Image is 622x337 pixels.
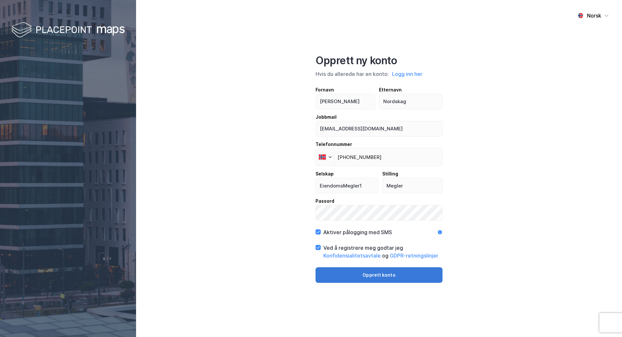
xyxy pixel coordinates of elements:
[382,170,443,178] div: Stilling
[316,148,443,166] input: Telefonnummer
[590,306,622,337] div: Kontrollprogram for chat
[323,244,443,259] div: Ved å registrere meg godtar jeg og
[316,113,443,121] div: Jobbmail
[316,267,443,283] button: Opprett konto
[316,148,334,166] div: Norway: + 47
[587,12,601,19] div: Norsk
[316,70,443,78] div: Hvis du allerede har en konto:
[390,70,424,78] button: Logg inn her
[11,21,125,40] img: logo-white.f07954bde2210d2a523dddb988cd2aa7.svg
[316,54,443,67] div: Opprett ny konto
[379,86,443,94] div: Etternavn
[316,86,375,94] div: Fornavn
[323,228,392,236] div: Aktiver pålogging med SMS
[590,306,622,337] iframe: Chat Widget
[316,170,378,178] div: Selskap
[316,197,443,205] div: Passord
[316,140,443,148] div: Telefonnummer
